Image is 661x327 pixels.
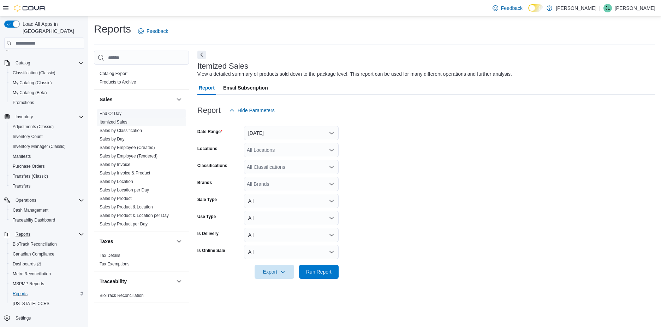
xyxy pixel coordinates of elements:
span: [US_STATE] CCRS [13,301,49,306]
a: Feedback [135,24,171,38]
a: Sales by Product [100,196,132,201]
a: Sales by Day [100,137,125,142]
button: Traceabilty Dashboard [7,215,87,225]
button: Open list of options [329,164,334,170]
span: Dashboards [13,261,41,267]
button: Inventory Count [7,132,87,142]
a: [US_STATE] CCRS [10,299,52,308]
img: Cova [14,5,46,12]
span: Load All Apps in [GEOGRAPHIC_DATA] [20,21,84,35]
h3: Itemized Sales [197,62,248,70]
div: Jami Lloyd [603,4,612,12]
a: Reports [10,289,30,298]
p: | [599,4,601,12]
div: View a detailed summary of products sold down to the package level. This report can be used for m... [197,70,512,78]
a: Sales by Product & Location [100,205,153,210]
label: Brands [197,180,212,185]
span: Inventory Count [10,132,84,141]
a: My Catalog (Classic) [10,79,55,87]
button: Cash Management [7,205,87,215]
span: Classification (Classic) [10,69,84,77]
span: Sales by Product per Day [100,221,148,227]
input: Dark Mode [528,4,543,12]
button: All [244,211,339,225]
span: Traceabilty Dashboard [13,217,55,223]
label: Date Range [197,129,222,134]
span: Sales by Employee (Created) [100,145,155,150]
span: MSPMP Reports [10,280,84,288]
span: Products to Archive [100,79,136,85]
span: Sales by Location [100,179,133,184]
span: Settings [13,314,84,322]
span: Export [259,265,290,279]
button: Traceability [100,278,173,285]
a: Sales by Product & Location per Day [100,213,169,218]
span: Adjustments (Classic) [10,122,84,131]
span: Sales by Invoice & Product [100,170,150,176]
a: Adjustments (Classic) [10,122,56,131]
h1: Reports [94,22,131,36]
a: Sales by Employee (Tendered) [100,154,157,159]
a: Catalog Export [100,71,127,76]
a: Tax Details [100,253,120,258]
button: Inventory [13,113,36,121]
span: MSPMP Reports [13,281,44,287]
button: Sales [175,95,183,104]
h3: Report [197,106,221,115]
span: BioTrack Reconciliation [13,241,57,247]
button: Operations [1,195,87,205]
span: Feedback [147,28,168,35]
button: [US_STATE] CCRS [7,299,87,309]
span: Inventory [16,114,33,120]
button: Taxes [100,238,173,245]
button: MSPMP Reports [7,279,87,289]
button: Metrc Reconciliation [7,269,87,279]
span: Transfers [10,182,84,190]
span: Sales by Invoice [100,162,130,167]
a: Itemized Sales [100,120,127,125]
button: Transfers (Classic) [7,171,87,181]
a: Sales by Location [100,179,133,184]
span: Tax Exemptions [100,261,130,267]
span: Manifests [10,152,84,161]
button: Reports [7,289,87,299]
a: Manifests [10,152,34,161]
button: Reports [13,230,33,239]
button: [DATE] [244,126,339,140]
a: BioTrack Reconciliation [10,240,60,248]
button: Operations [13,196,39,205]
span: Transfers [13,183,30,189]
div: Products [94,69,189,89]
a: Transfers [10,182,33,190]
span: Catalog [13,59,84,67]
span: Sales by Day [100,136,125,142]
a: Inventory Count [10,132,46,141]
a: Sales by Invoice & Product [100,171,150,176]
span: Purchase Orders [13,163,45,169]
h3: Sales [100,96,113,103]
a: Canadian Compliance [10,250,57,258]
button: Catalog [1,58,87,68]
button: Export [255,265,294,279]
a: Settings [13,314,34,322]
button: Canadian Compliance [7,249,87,259]
span: Operations [16,197,36,203]
span: Canadian Compliance [10,250,84,258]
a: Transfers (Classic) [10,172,51,180]
a: Metrc Reconciliation [10,270,54,278]
span: Inventory Manager (Classic) [10,142,84,151]
button: All [244,194,339,208]
button: Inventory [1,112,87,122]
span: Canadian Compliance [13,251,54,257]
button: Adjustments (Classic) [7,122,87,132]
button: All [244,228,339,242]
label: Sale Type [197,197,217,202]
span: Sales by Product [100,196,132,201]
button: Taxes [175,237,183,246]
span: Catalog [16,60,30,66]
span: Reports [13,291,28,297]
a: Sales by Location per Day [100,188,149,193]
span: Email Subscription [223,81,268,95]
button: Reports [1,229,87,239]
